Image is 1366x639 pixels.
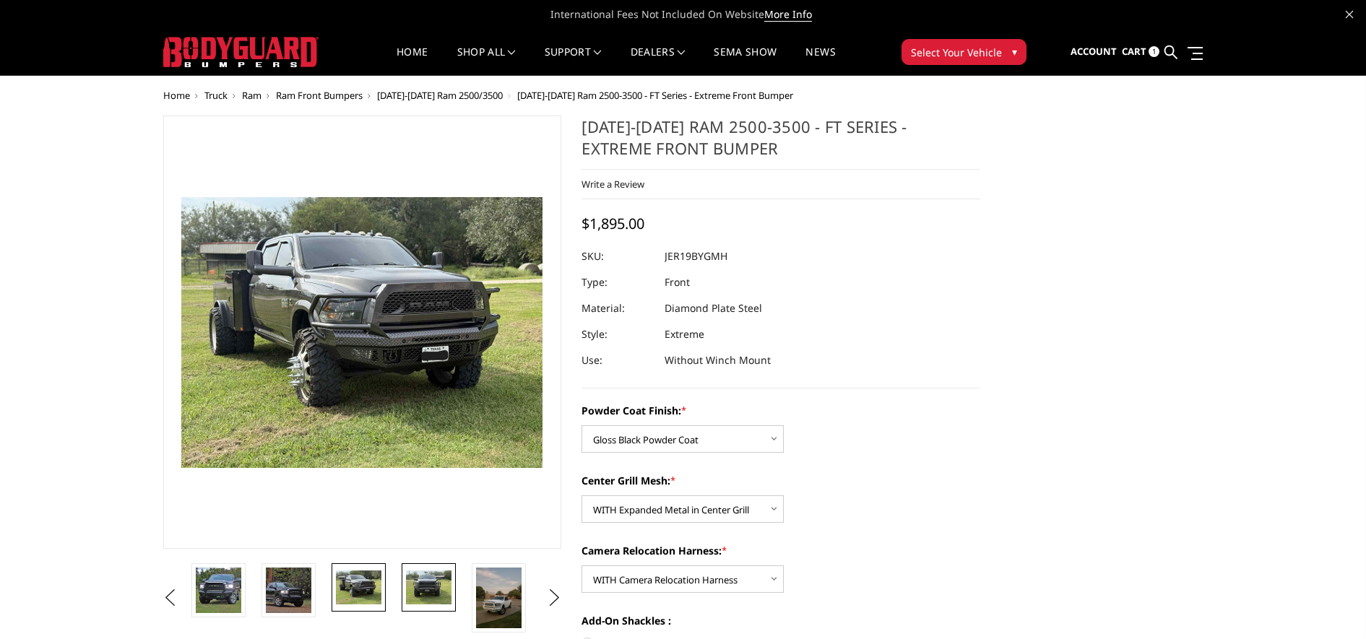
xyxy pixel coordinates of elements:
[1071,45,1117,58] span: Account
[276,89,363,102] a: Ram Front Bumpers
[582,178,644,191] a: Write a Review
[582,321,654,347] dt: Style:
[1122,45,1146,58] span: Cart
[163,89,190,102] a: Home
[665,295,762,321] dd: Diamond Plate Steel
[377,89,503,102] a: [DATE]-[DATE] Ram 2500/3500
[582,473,980,488] label: Center Grill Mesh:
[805,47,835,75] a: News
[582,403,980,418] label: Powder Coat Finish:
[902,39,1026,65] button: Select Your Vehicle
[714,47,777,75] a: SEMA Show
[517,89,793,102] span: [DATE]-[DATE] Ram 2500-3500 - FT Series - Extreme Front Bumper
[582,214,644,233] span: $1,895.00
[204,89,228,102] a: Truck
[457,47,516,75] a: shop all
[582,269,654,295] dt: Type:
[911,45,1002,60] span: Select Your Vehicle
[582,243,654,269] dt: SKU:
[1071,32,1117,71] a: Account
[665,243,727,269] dd: JER19BYGMH
[406,570,451,604] img: 2019-2026 Ram 2500-3500 - FT Series - Extreme Front Bumper
[665,269,690,295] dd: Front
[476,568,522,628] img: 2019-2026 Ram 2500-3500 - FT Series - Extreme Front Bumper
[266,568,311,613] img: 2019-2026 Ram 2500-3500 - FT Series - Extreme Front Bumper
[1012,44,1017,59] span: ▾
[582,116,980,170] h1: [DATE]-[DATE] Ram 2500-3500 - FT Series - Extreme Front Bumper
[665,347,771,373] dd: Without Winch Mount
[160,587,181,609] button: Previous
[336,570,381,604] img: 2019-2026 Ram 2500-3500 - FT Series - Extreme Front Bumper
[1149,46,1159,57] span: 1
[163,37,319,67] img: BODYGUARD BUMPERS
[582,613,980,628] label: Add-On Shackles :
[582,543,980,558] label: Camera Relocation Harness:
[545,47,602,75] a: Support
[631,47,686,75] a: Dealers
[543,587,565,609] button: Next
[196,568,241,613] img: 2019-2026 Ram 2500-3500 - FT Series - Extreme Front Bumper
[242,89,261,102] a: Ram
[1122,32,1159,71] a: Cart 1
[582,347,654,373] dt: Use:
[582,295,654,321] dt: Material:
[163,116,562,549] a: 2019-2026 Ram 2500-3500 - FT Series - Extreme Front Bumper
[764,7,812,22] a: More Info
[397,47,428,75] a: Home
[665,321,704,347] dd: Extreme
